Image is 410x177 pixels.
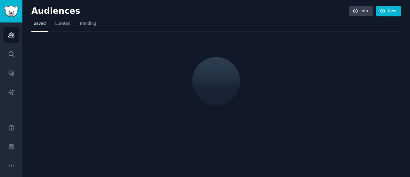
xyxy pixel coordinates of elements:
span: Saved [34,21,46,27]
h2: Audiences [31,6,349,16]
span: Curated [55,21,70,27]
a: Trending [77,19,98,32]
img: GummySearch logo [4,6,19,17]
a: Info [349,6,373,17]
a: Saved [31,19,48,32]
a: New [376,6,401,17]
a: Curated [53,19,73,32]
span: Trending [79,21,96,27]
